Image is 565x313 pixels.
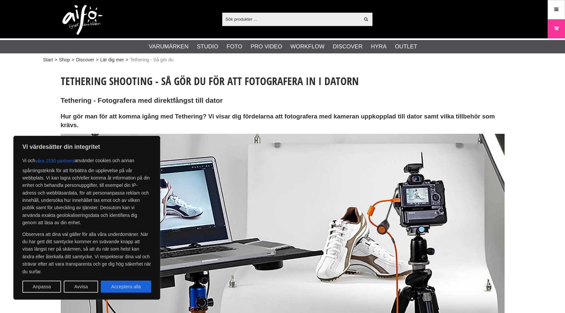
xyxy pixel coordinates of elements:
span: > [55,56,57,63]
span: > [71,56,74,63]
a: Varumärken [149,42,189,51]
a: Start [43,56,53,63]
a: Shop [59,56,70,63]
a: Outlet [395,42,417,51]
span: > [125,56,128,63]
a: Discover [76,56,94,63]
button: Avvisa [64,281,98,293]
img: logo.png [62,5,102,35]
a: Lär dig mer [100,56,124,63]
p: Vi och använder cookies och annan spårningsteknik för att förbättra din upplevelse på vår webbpla... [22,155,151,227]
a: Discover [333,42,362,51]
button: Acceptera alla [101,281,151,293]
span: > [96,56,98,63]
strong: Hur gör man för att komma igång med Tethering? Vi visar dig fördelarna att fotografera med kamera... [61,113,495,128]
p: Observera att dina val gäller för alla våra underdomäner. När du har gett ditt samtycke kommer en... [22,231,151,275]
a: Pro Video [251,42,282,51]
h1: Tethering shooting - Så gör du för att fotografera in i datorn [61,74,505,88]
h2: Tethering - Fotografera med direktfångst till dator [61,96,505,105]
button: Anpassa [22,281,61,293]
a: Foto [227,42,242,51]
p: Vi värdesätter din integritet [22,143,151,151]
span: Tethering - Så gör du [130,56,174,63]
input: Sök produkter ... [222,14,360,24]
a: Workflow [290,42,324,51]
a: Studio [197,42,218,51]
a: Hyra [371,42,386,51]
div: Vi värdesätter din integritet [13,136,160,300]
button: våra 1530 partners [35,155,75,167]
